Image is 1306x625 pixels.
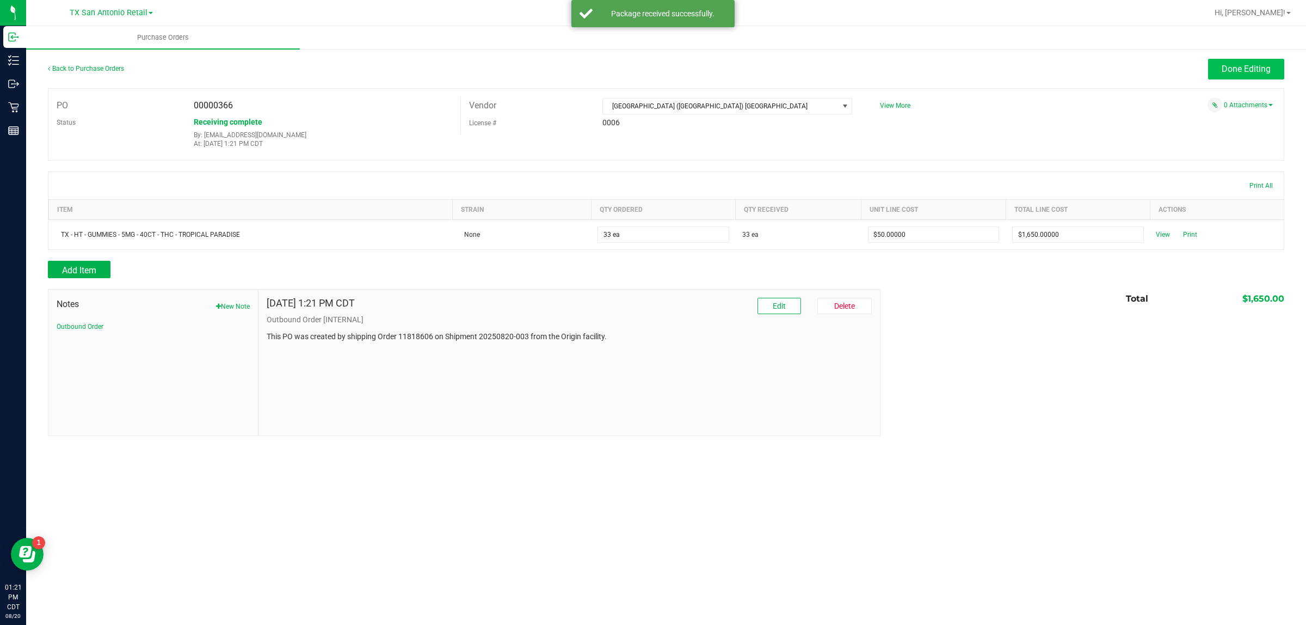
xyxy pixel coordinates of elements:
span: 00000366 [194,100,233,111]
th: Total Line Cost [1006,200,1150,220]
span: Done Editing [1222,64,1271,74]
a: View More [880,102,910,109]
label: Vendor [469,97,496,114]
button: Add Item [48,261,110,278]
span: TX San Antonio Retail [70,8,147,17]
iframe: Resource center [11,538,44,571]
inline-svg: Inventory [8,55,19,66]
button: New Note [216,302,250,311]
button: Delete [817,298,872,314]
label: Status [57,114,76,131]
h4: [DATE] 1:21 PM CDT [267,298,355,309]
label: License # [469,115,496,131]
span: 33 ea [742,230,759,240]
button: Outbound Order [57,322,103,332]
input: $0.00000 [868,227,999,242]
span: Edit [773,302,786,310]
th: Qty Ordered [591,200,736,220]
span: View [1152,228,1174,241]
a: Purchase Orders [26,26,300,49]
input: 0 ea [598,227,729,242]
p: 01:21 PM CDT [5,583,21,612]
a: 0 Attachments [1224,101,1273,109]
input: $0.00000 [1013,227,1143,242]
p: 08/20 [5,612,21,620]
th: Strain [452,200,591,220]
span: Attach a document [1208,97,1222,112]
th: Actions [1150,200,1284,220]
span: $1,650.00 [1242,293,1284,304]
inline-svg: Reports [8,125,19,136]
th: Unit Line Cost [861,200,1006,220]
span: [GEOGRAPHIC_DATA] ([GEOGRAPHIC_DATA]) [GEOGRAPHIC_DATA] [603,99,839,114]
p: Outbound Order [INTERNAL] [267,314,872,326]
p: At: [DATE] 1:21 PM CDT [194,140,452,148]
iframe: Resource center unread badge [32,536,45,549]
button: Edit [757,298,801,314]
a: Back to Purchase Orders [48,65,124,72]
label: PO [57,97,68,114]
inline-svg: Retail [8,102,19,113]
span: Print All [1249,182,1273,189]
p: This PO was created by shipping Order 11818606 on Shipment 20250820-003 from the Origin facility. [267,331,872,342]
span: Print [1179,228,1201,241]
span: 0006 [602,118,620,127]
span: None [459,231,480,238]
button: Done Editing [1208,59,1284,79]
inline-svg: Outbound [8,78,19,89]
div: Package received successfully. [599,8,726,19]
span: Hi, [PERSON_NAME]! [1215,8,1285,17]
span: Purchase Orders [122,33,204,42]
span: Total [1126,293,1148,304]
span: Notes [57,298,250,311]
inline-svg: Inbound [8,32,19,42]
span: Add Item [62,265,96,275]
span: Delete [834,302,855,310]
span: Receiving complete [194,118,262,126]
p: By: [EMAIL_ADDRESS][DOMAIN_NAME] [194,131,452,139]
th: Qty Received [736,200,861,220]
div: TX - HT - GUMMIES - 5MG - 40CT - THC - TROPICAL PARADISE [56,230,446,240]
th: Item [49,200,453,220]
